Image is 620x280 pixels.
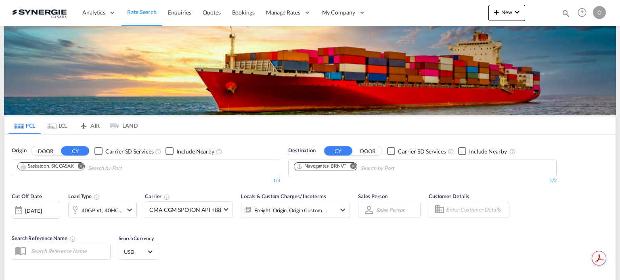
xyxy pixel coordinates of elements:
span: My Company [322,8,355,17]
div: Press delete to remove this chip. [297,163,348,170]
span: Destination [288,147,316,155]
span: Origin [12,147,26,155]
md-select: Select Currency: $ USDUnited States Dollar [123,246,155,257]
span: Search Reference Name [12,235,76,241]
div: O [593,6,606,19]
md-icon: Unchecked: Ignores neighbouring ports when fetching rates.Checked : Includes neighbouring ports w... [509,148,516,155]
md-tab-item: AIR [73,116,105,134]
md-icon: icon-chevron-down [338,205,348,215]
md-icon: Unchecked: Search for CY (Container Yard) services for all selected carriers.Checked : Search for... [155,148,161,155]
span: New [492,9,522,15]
md-icon: Unchecked: Search for CY (Container Yard) services for all selected carriers.Checked : Search for... [448,148,454,155]
div: Press delete to remove this chip. [20,163,75,170]
button: CY [324,146,352,156]
div: Carrier SD Services [398,147,446,156]
md-icon: icon-chevron-down [125,205,134,215]
md-pagination-wrapper: Use the left and right arrow keys to navigate between tabs [8,116,138,134]
md-icon: Your search will be saved by the below given name [69,236,76,242]
button: Remove [72,163,84,171]
md-checkbox: Checkbox No Ink [387,147,446,155]
div: 1/3 [12,177,280,184]
md-tab-item: FCL [8,116,41,134]
input: Search Reference Name [27,245,110,257]
md-checkbox: Checkbox No Ink [458,147,507,155]
md-checkbox: Checkbox No Ink [94,147,153,155]
div: Help [575,6,593,20]
span: Customer Details [429,193,469,199]
md-icon: Unchecked: Ignores neighbouring ports when fetching rates.Checked : Includes neighbouring ports w... [216,148,222,155]
md-tab-item: LAND [105,116,138,134]
span: Quotes [203,9,220,16]
span: Manage Rates [266,8,300,17]
span: Enquiries [168,9,191,16]
md-icon: icon-information-outline [94,194,100,200]
span: Sales Person [358,193,387,199]
div: 40GP x1 40HC x1icon-chevron-down [68,202,137,218]
span: USD [124,248,147,255]
span: CMA CGM SPOTON API +88 [149,206,221,214]
div: 1/3 [288,177,557,184]
div: Navegantes, BRNVT [297,163,346,170]
span: Load Type [68,193,100,199]
div: [DATE] [25,207,42,214]
div: Include Nearby [176,147,214,156]
span: Carrier [145,193,170,199]
md-checkbox: Checkbox No Ink [165,147,214,155]
div: [DATE] [12,202,60,219]
button: CY [61,146,89,156]
md-select: Sales Person [375,204,406,216]
div: Carrier SD Services [105,147,153,156]
input: Enter Customer Details [446,204,507,216]
button: DOOR [31,147,60,156]
div: 40GP x1 40HC x1 [82,205,123,216]
md-icon: icon-chevron-down [512,7,522,17]
button: Remove [345,163,357,171]
button: icon-plus 400-fgNewicon-chevron-down [488,5,525,21]
div: Saskatoon, SK, CASAK [20,163,74,170]
input: Chips input. [360,162,437,175]
md-tab-item: LCL [41,116,73,134]
div: Freight Origin Origin Custom Destination Destination Custom Factory Stuffingicon-chevron-down [241,202,350,218]
div: Freight Origin Origin Custom Destination Destination Custom Factory Stuffing [254,205,328,216]
button: DOOR [354,147,382,156]
md-icon: The selected Trucker/Carrierwill be displayed in the rate results If the rates are from another f... [163,194,170,200]
img: 1f56c880d42311ef80fc7dca854c8e59.png [12,4,67,22]
md-icon: icon-airplane [79,121,88,127]
div: icon-magnify [561,9,570,21]
md-chips-wrap: Chips container. Use arrow keys to select chips. [293,160,440,175]
img: LCL+%26+FCL+BACKGROUND.png [4,26,616,115]
md-chips-wrap: Chips container. Use arrow keys to select chips. [16,160,168,175]
span: Locals & Custom Charges [241,193,326,199]
span: / Incoterms [300,193,326,199]
span: Help [575,6,589,19]
span: Cut Off Date [12,193,42,199]
md-icon: icon-plus 400-fg [492,7,501,17]
div: Include Nearby [469,147,507,156]
span: Bookings [232,9,255,16]
md-icon: icon-magnify [561,9,570,18]
span: Search Currency [119,235,154,241]
md-datepicker: Select [12,218,18,228]
input: Chips input. [88,162,165,175]
span: Analytics [82,8,105,17]
span: Rate Search [127,8,157,15]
